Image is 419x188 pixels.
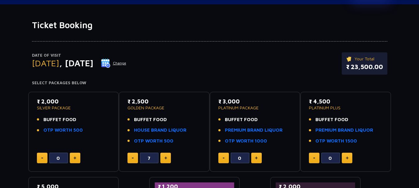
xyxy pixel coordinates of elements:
img: minus [313,158,315,159]
span: BUFFET FOOD [315,116,348,123]
img: plus [164,156,167,160]
span: BUFFET FOOD [134,116,167,123]
img: ticket [346,55,353,62]
button: Change [101,58,127,68]
p: ₹ 2,000 [37,97,110,106]
a: PREMIUM BRAND LIQUOR [225,127,283,134]
p: GOLDEN PACKAGE [127,106,201,110]
p: ₹ 4,500 [309,97,382,106]
p: ₹ 3,000 [218,97,292,106]
span: BUFFET FOOD [225,116,258,123]
a: OTP WORTH 500 [134,138,173,145]
p: ₹ 2,500 [127,97,201,106]
span: BUFFET FOOD [43,116,76,123]
p: SILVER PACKAGE [37,106,110,110]
img: minus [41,158,43,159]
span: , [DATE] [59,58,93,68]
img: minus [223,158,225,159]
img: plus [346,156,349,160]
a: OTP WORTH 500 [43,127,83,134]
img: plus [255,156,258,160]
a: HOUSE BRAND LIQUOR [134,127,186,134]
img: minus [132,158,134,159]
h4: Select Packages Below [32,81,387,85]
span: [DATE] [32,58,59,68]
p: ₹ 23,500.00 [346,62,383,72]
h1: Ticket Booking [32,20,387,30]
img: plus [74,156,76,160]
p: Your Total [346,55,383,62]
a: PREMIUM BRAND LIQUOR [315,127,373,134]
a: OTP WORTH 1000 [225,138,267,145]
p: Date of Visit [32,52,127,59]
a: OTP WORTH 1500 [315,138,357,145]
p: PLATINUM PLUS [309,106,382,110]
p: PLATINUM PACKAGE [218,106,292,110]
